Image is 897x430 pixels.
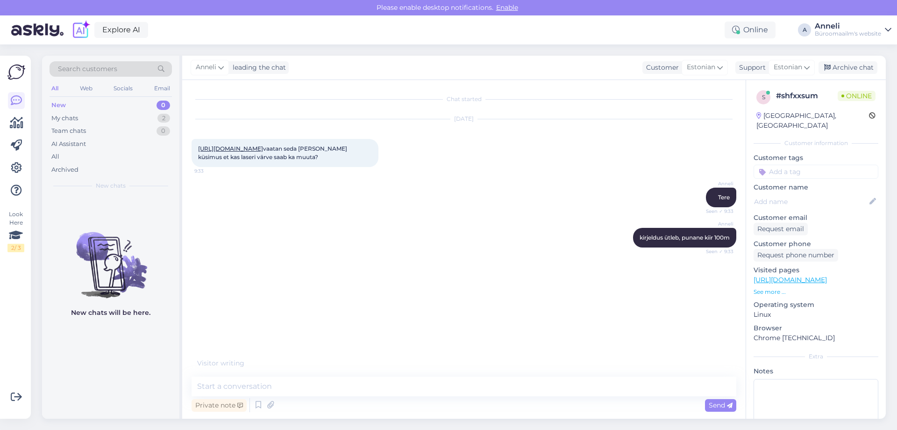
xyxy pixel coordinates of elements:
div: Visitor writing [192,358,736,368]
div: Archive chat [819,61,877,74]
div: All [51,152,59,161]
div: Support [735,63,766,73]
img: explore-ai [71,20,91,40]
p: See more ... [754,288,878,296]
div: Customer [642,63,679,73]
div: 2 / 3 [7,244,24,252]
span: Anneli [698,180,733,187]
div: Chat started [192,95,736,103]
span: Search customers [58,64,117,74]
p: Notes [754,366,878,376]
a: Explore AI [94,22,148,38]
div: [DATE] [192,115,736,123]
p: Customer name [754,182,878,192]
span: vaatan seda [PERSON_NAME] küsimus et kas laseri värve saab ka muuta? [198,145,349,160]
p: Chrome [TECHNICAL_ID] [754,333,878,343]
p: Operating system [754,300,878,310]
a: [URL][DOMAIN_NAME] [198,145,263,152]
div: New [51,101,66,110]
span: Seen ✓ 9:33 [698,248,733,255]
p: Browser [754,323,878,333]
div: Web [78,82,94,95]
div: Archived [51,165,78,175]
span: Estonian [774,62,802,73]
div: Extra [754,352,878,361]
a: AnneliBüroomaailm's website [815,22,891,37]
div: 0 [157,101,170,110]
input: Add a tag [754,165,878,179]
div: Online [725,22,776,38]
p: Linux [754,310,878,320]
div: 0 [157,126,170,136]
span: Online [838,91,876,101]
div: AI Assistant [51,139,86,149]
span: s [762,94,765,101]
div: Private note [192,399,247,412]
span: Enable [493,3,521,12]
img: No chats [42,215,179,299]
div: Customer information [754,139,878,147]
div: All [50,82,60,95]
a: [URL][DOMAIN_NAME] [754,276,827,284]
span: Anneli [196,62,216,73]
span: Send [709,401,733,409]
span: Tere [718,194,730,201]
div: A [798,23,811,36]
span: Estonian [687,62,715,73]
div: Request phone number [754,249,838,262]
div: leading the chat [229,63,286,73]
p: Customer tags [754,153,878,163]
span: Anneli [698,220,733,227]
div: [GEOGRAPHIC_DATA], [GEOGRAPHIC_DATA] [756,111,869,131]
div: Team chats [51,126,86,136]
div: Büroomaailm's website [815,30,881,37]
div: 2 [157,114,170,123]
img: Askly Logo [7,63,25,81]
span: New chats [96,182,126,190]
p: Customer phone [754,239,878,249]
span: Seen ✓ 9:33 [698,208,733,215]
p: New chats will be here. [71,308,150,318]
div: Anneli [815,22,881,30]
div: Email [152,82,172,95]
span: kirjeldus ütleb, punane kiir 100m [640,234,730,241]
span: 9:33 [194,168,229,175]
div: Request email [754,223,808,235]
p: Visited pages [754,265,878,275]
input: Add name [754,197,868,207]
p: Customer email [754,213,878,223]
div: My chats [51,114,78,123]
div: Socials [112,82,135,95]
div: Look Here [7,210,24,252]
div: # shfxxsum [776,90,838,102]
